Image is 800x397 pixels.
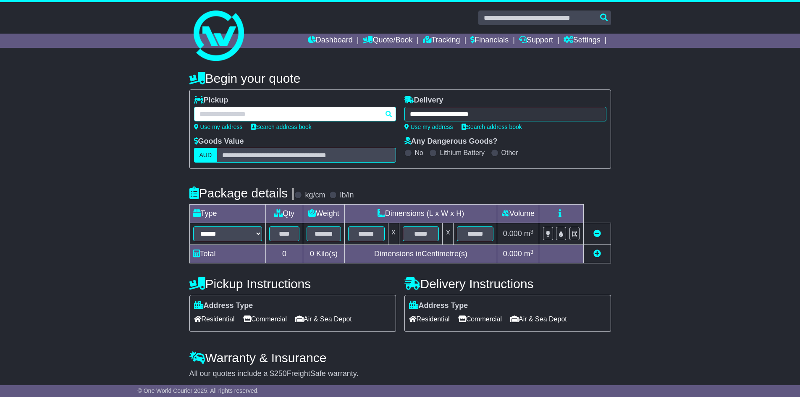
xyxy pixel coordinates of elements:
[189,205,265,223] td: Type
[189,277,396,291] h4: Pickup Instructions
[243,313,287,326] span: Commercial
[274,369,287,378] span: 250
[265,205,303,223] td: Qty
[404,124,453,130] a: Use my address
[443,223,454,245] td: x
[308,34,353,48] a: Dashboard
[501,149,518,157] label: Other
[404,96,443,105] label: Delivery
[295,313,352,326] span: Air & Sea Depot
[503,229,522,238] span: 0.000
[194,301,253,310] label: Address Type
[524,250,534,258] span: m
[462,124,522,130] a: Search address book
[310,250,314,258] span: 0
[530,249,534,255] sup: 3
[138,387,259,394] span: © One World Courier 2025. All rights reserved.
[194,107,396,121] typeahead: Please provide city
[189,369,611,379] div: All our quotes include a $ FreightSafe warranty.
[344,245,497,263] td: Dimensions in Centimetre(s)
[344,205,497,223] td: Dimensions (L x W x H)
[564,34,601,48] a: Settings
[458,313,502,326] span: Commercial
[519,34,553,48] a: Support
[524,229,534,238] span: m
[510,313,567,326] span: Air & Sea Depot
[470,34,509,48] a: Financials
[189,351,611,365] h4: Warranty & Insurance
[340,191,354,200] label: lb/in
[303,245,344,263] td: Kilo(s)
[189,186,295,200] h4: Package details |
[265,245,303,263] td: 0
[194,137,244,146] label: Goods Value
[415,149,423,157] label: No
[404,137,498,146] label: Any Dangerous Goods?
[303,205,344,223] td: Weight
[189,245,265,263] td: Total
[593,229,601,238] a: Remove this item
[497,205,539,223] td: Volume
[404,277,611,291] h4: Delivery Instructions
[409,301,468,310] label: Address Type
[194,148,218,163] label: AUD
[251,124,312,130] a: Search address book
[388,223,399,245] td: x
[305,191,325,200] label: kg/cm
[189,71,611,85] h4: Begin your quote
[530,229,534,235] sup: 3
[440,149,485,157] label: Lithium Battery
[363,34,412,48] a: Quote/Book
[593,250,601,258] a: Add new item
[503,250,522,258] span: 0.000
[409,313,450,326] span: Residential
[194,313,235,326] span: Residential
[423,34,460,48] a: Tracking
[194,96,228,105] label: Pickup
[194,124,243,130] a: Use my address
